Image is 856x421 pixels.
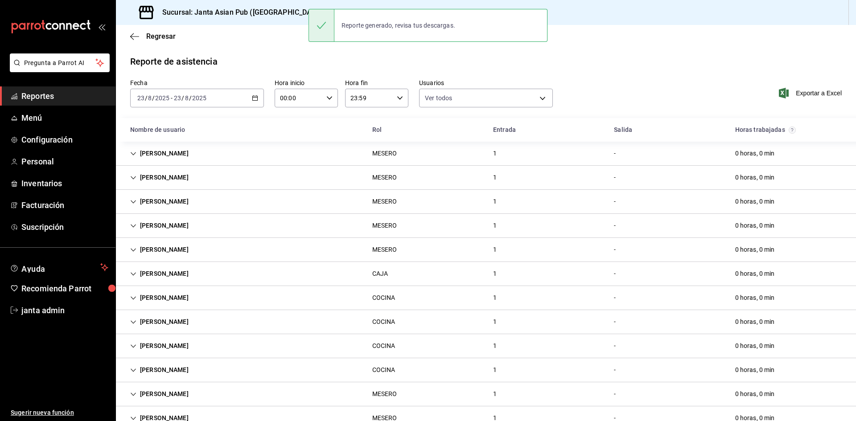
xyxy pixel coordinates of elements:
div: Cell [728,290,782,306]
div: Cell [365,290,403,306]
div: Cell [486,362,504,378]
label: Usuarios [419,80,553,86]
div: Row [116,214,856,238]
div: Cell [486,290,504,306]
span: - [171,94,173,102]
span: / [152,94,155,102]
div: Cell [123,193,196,210]
input: -- [148,94,152,102]
div: Cell [365,193,404,210]
div: Row [116,286,856,310]
div: Row [116,334,856,358]
div: Cell [365,338,403,354]
div: Cell [607,362,623,378]
div: Cell [486,386,504,402]
div: Cell [728,314,782,330]
svg: El total de horas trabajadas por usuario es el resultado de la suma redondeada del registro de ho... [789,127,796,134]
div: Row [116,310,856,334]
div: Row [116,190,856,214]
button: open_drawer_menu [98,23,105,30]
div: COCINA [372,317,395,327]
div: Cell [486,338,504,354]
h3: Sucursal: Janta Asian Pub ([GEOGRAPHIC_DATA]) [155,7,325,18]
span: Sugerir nueva función [11,408,108,417]
span: Exportar a Excel [781,88,842,98]
input: -- [173,94,181,102]
div: Cell [365,386,404,402]
div: Cell [123,290,196,306]
div: Cell [728,145,782,162]
div: Cell [123,241,196,258]
div: Row [116,358,856,382]
div: Reporte de asistencia [130,55,218,68]
input: -- [137,94,145,102]
div: Cell [728,217,782,234]
span: Recomienda Parrot [21,282,108,294]
span: / [145,94,148,102]
div: Cell [607,314,623,330]
div: Row [116,238,856,262]
span: Ayuda [21,262,97,273]
div: Cell [365,217,404,234]
div: Cell [365,266,395,282]
div: Reporte generado, revisa tus descargas. [334,16,462,35]
a: Pregunta a Parrot AI [6,65,110,74]
div: Cell [607,386,623,402]
div: MESERO [372,149,397,158]
div: Cell [123,314,196,330]
div: MESERO [372,197,397,206]
div: Cell [365,145,404,162]
span: Regresar [146,32,176,41]
div: COCINA [372,341,395,351]
span: Suscripción [21,221,108,233]
span: Personal [21,155,108,168]
span: / [189,94,192,102]
div: Cell [728,241,782,258]
span: Ver todos [425,94,452,102]
div: Cell [728,338,782,354]
div: Cell [607,169,623,186]
div: Cell [365,241,404,258]
div: Cell [486,266,504,282]
div: Cell [365,169,404,186]
label: Hora fin [345,80,408,86]
div: Cell [728,169,782,186]
span: Inventarios [21,177,108,189]
div: COCINA [372,293,395,302]
div: Cell [123,145,196,162]
div: HeadCell [728,122,849,138]
div: MESERO [372,389,397,399]
input: ---- [192,94,207,102]
div: Row [116,142,856,166]
div: HeadCell [486,122,607,138]
div: MESERO [372,173,397,182]
div: Cell [123,266,196,282]
input: ---- [155,94,170,102]
div: Cell [486,169,504,186]
div: Cell [486,314,504,330]
div: MESERO [372,221,397,230]
div: Row [116,262,856,286]
div: Head [116,118,856,142]
span: Pregunta a Parrot AI [24,58,96,68]
div: Cell [365,314,403,330]
div: Cell [486,145,504,162]
div: Cell [607,217,623,234]
div: Cell [486,241,504,258]
div: Cell [123,217,196,234]
span: / [181,94,184,102]
div: HeadCell [123,122,365,138]
div: Cell [123,338,196,354]
div: MESERO [372,245,397,254]
label: Hora inicio [275,80,338,86]
div: Cell [607,241,623,258]
span: Menú [21,112,108,124]
div: CAJA [372,269,388,278]
div: Cell [123,169,196,186]
div: Cell [123,386,196,402]
div: COCINA [372,365,395,375]
div: Cell [607,290,623,306]
div: Cell [607,266,623,282]
input: -- [185,94,189,102]
div: Cell [486,193,504,210]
